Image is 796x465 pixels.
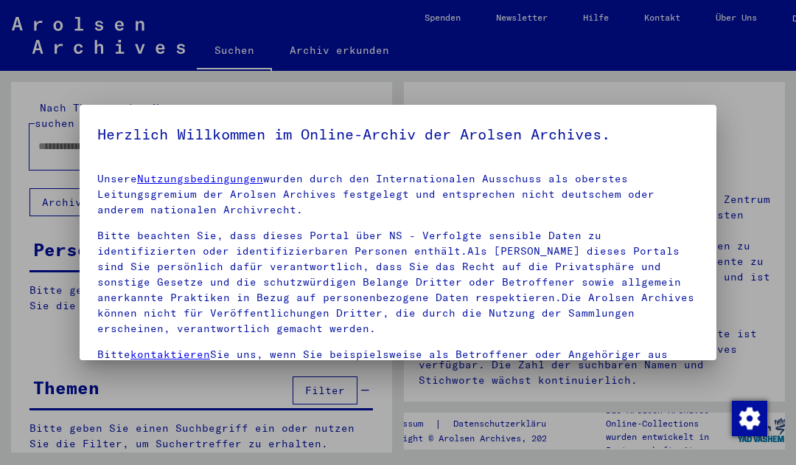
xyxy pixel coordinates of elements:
a: Nutzungsbedingungen [137,172,263,185]
p: Unsere wurden durch den Internationalen Ausschuss als oberstes Leitungsgremium der Arolsen Archiv... [97,171,699,218]
p: Bitte Sie uns, wenn Sie beispielsweise als Betroffener oder Angehöriger aus berechtigten Gründen ... [97,347,699,393]
img: Zustimmung ändern [732,401,767,436]
p: Bitte beachten Sie, dass dieses Portal über NS - Verfolgte sensible Daten zu identifizierten oder... [97,228,699,337]
h5: Herzlich Willkommen im Online-Archiv der Arolsen Archives. [97,123,699,146]
a: kontaktieren [130,348,210,361]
